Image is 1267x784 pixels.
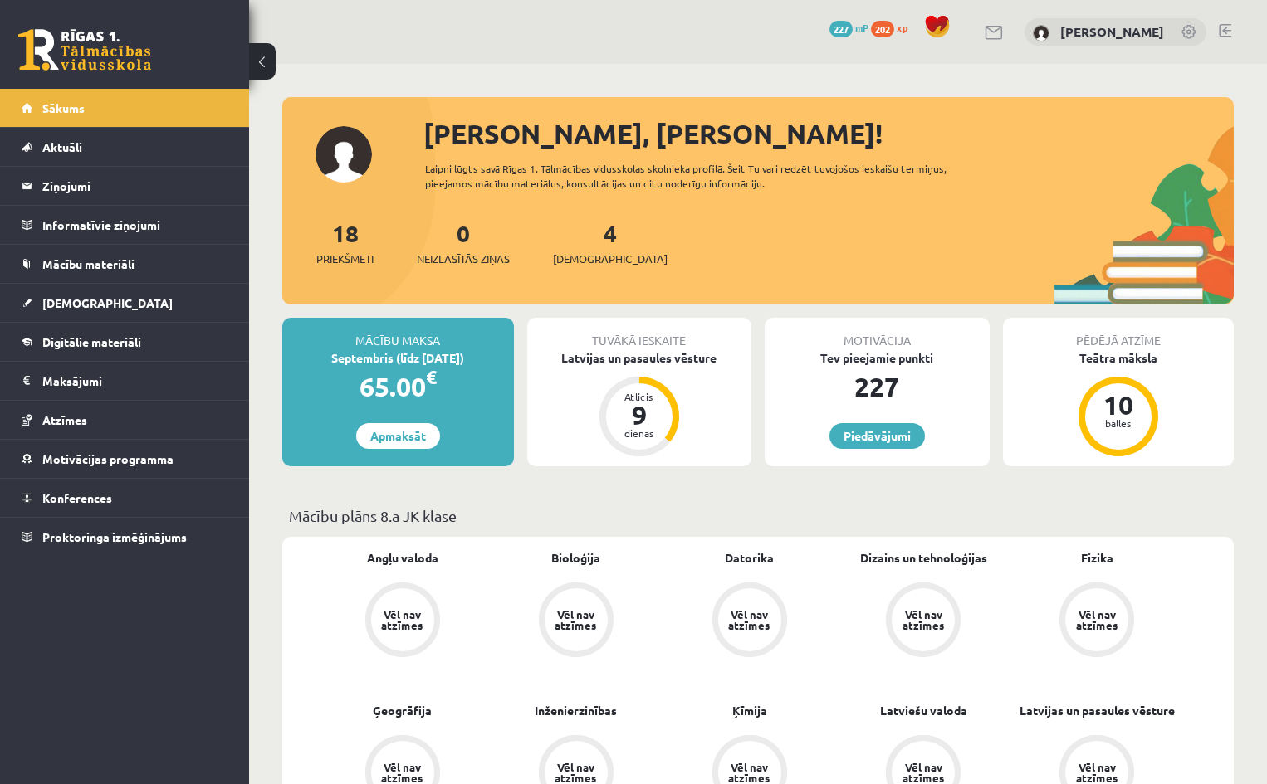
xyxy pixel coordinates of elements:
a: Datorika [725,549,774,567]
div: Tuvākā ieskaite [527,318,752,349]
span: xp [897,21,907,34]
div: 9 [614,402,664,428]
span: Atzīmes [42,412,87,427]
span: Mācību materiāli [42,256,135,271]
div: [PERSON_NAME], [PERSON_NAME]! [423,114,1234,153]
div: Mācību maksa [282,318,514,349]
a: 227 mP [829,21,868,34]
div: Vēl nav atzīmes [379,762,426,783]
a: Latvijas un pasaules vēsture Atlicis 9 dienas [527,349,752,459]
div: Vēl nav atzīmes [900,762,947,783]
span: 202 [871,21,894,37]
span: € [426,365,437,389]
div: Vēl nav atzīmes [726,762,773,783]
a: Ķīmija [732,702,767,719]
p: Mācību plāns 8.a JK klase [289,504,1227,527]
div: Vēl nav atzīmes [726,609,773,631]
a: Bioloģija [551,549,600,567]
a: [DEMOGRAPHIC_DATA] [22,284,228,322]
a: Ziņojumi [22,167,228,205]
div: Teātra māksla [1003,349,1235,367]
span: [DEMOGRAPHIC_DATA] [42,295,173,310]
a: Apmaksāt [356,423,440,449]
a: Atzīmes [22,401,228,439]
a: Ģeogrāfija [373,702,432,719]
a: Angļu valoda [367,549,438,567]
span: Konferences [42,490,112,505]
div: Vēl nav atzīmes [379,609,426,631]
div: 65.00 [282,367,514,407]
div: Pēdējā atzīme [1003,318,1235,349]
span: 227 [829,21,853,37]
a: Aktuāli [22,128,228,166]
a: Piedāvājumi [829,423,925,449]
a: Sākums [22,89,228,127]
a: Digitālie materiāli [22,323,228,361]
span: Proktoringa izmēģinājums [42,529,187,544]
div: Tev pieejamie punkti [765,349,990,367]
div: Laipni lūgts savā Rīgas 1. Tālmācības vidusskolas skolnieka profilā. Šeit Tu vari redzēt tuvojošo... [425,161,996,191]
a: Vēl nav atzīmes [316,582,489,660]
div: dienas [614,428,664,438]
a: 4[DEMOGRAPHIC_DATA] [553,218,668,267]
legend: Maksājumi [42,362,228,400]
div: 227 [765,367,990,407]
span: Motivācijas programma [42,451,174,466]
a: 18Priekšmeti [316,218,374,267]
a: Motivācijas programma [22,440,228,478]
a: Konferences [22,479,228,517]
div: Vēl nav atzīmes [900,609,947,631]
div: balles [1093,418,1143,428]
a: 0Neizlasītās ziņas [417,218,510,267]
img: Alina Ščerbicka [1033,25,1049,41]
legend: Informatīvie ziņojumi [42,206,228,244]
a: Vēl nav atzīmes [663,582,836,660]
a: Mācību materiāli [22,245,228,283]
div: Septembris (līdz [DATE]) [282,349,514,367]
legend: Ziņojumi [42,167,228,205]
div: Vēl nav atzīmes [1074,762,1120,783]
a: Teātra māksla 10 balles [1003,349,1235,459]
div: Vēl nav atzīmes [553,762,599,783]
a: Informatīvie ziņojumi [22,206,228,244]
a: Vēl nav atzīmes [1010,582,1184,660]
span: Neizlasītās ziņas [417,251,510,267]
a: Maksājumi [22,362,228,400]
a: Dizains un tehnoloģijas [860,549,987,567]
a: Proktoringa izmēģinājums [22,518,228,556]
a: Fizika [1081,549,1113,567]
div: Atlicis [614,392,664,402]
a: Inženierzinības [535,702,617,719]
span: Aktuāli [42,139,82,154]
div: Latvijas un pasaules vēsture [527,349,752,367]
a: Latvijas un pasaules vēsture [1020,702,1175,719]
span: Priekšmeti [316,251,374,267]
div: Vēl nav atzīmes [1074,609,1120,631]
span: Digitālie materiāli [42,334,141,349]
div: Vēl nav atzīmes [553,609,599,631]
a: [PERSON_NAME] [1060,23,1164,40]
div: 10 [1093,392,1143,418]
span: Sākums [42,100,85,115]
div: Motivācija [765,318,990,349]
a: Rīgas 1. Tālmācības vidusskola [18,29,151,71]
span: [DEMOGRAPHIC_DATA] [553,251,668,267]
a: Latviešu valoda [880,702,967,719]
a: Vēl nav atzīmes [837,582,1010,660]
a: Vēl nav atzīmes [489,582,663,660]
a: 202 xp [871,21,916,34]
span: mP [855,21,868,34]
